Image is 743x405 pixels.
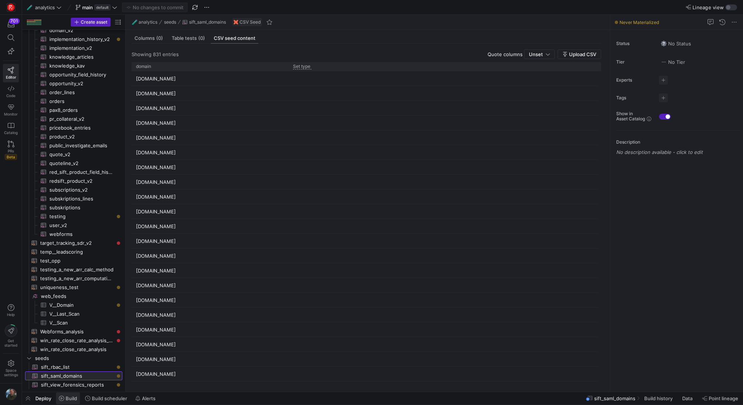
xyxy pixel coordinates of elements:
[82,392,130,405] button: Build scheduler
[41,292,121,301] span: web_feeds​​​​​​​​
[7,4,15,11] img: https://storage.googleapis.com/y42-prod-data-exchange/images/C0c2ZRu8XU2mQEXUlKrTCN4i0dD3czfOt8UZ...
[25,265,122,274] a: testing_a_new_arr_calc_method​​​​​​​​​​
[132,352,316,366] div: [DOMAIN_NAME]
[25,256,122,265] div: Press SPACE to select this row.
[25,221,122,230] a: user_v2​​​​​​​​​
[3,82,19,101] a: Code
[132,189,316,204] div: [DOMAIN_NAME]
[25,238,122,247] div: Press SPACE to select this row.
[82,4,93,10] span: main
[25,159,122,168] div: Press SPACE to select this row.
[661,41,691,47] span: No Status
[25,371,122,380] a: sift_saml_domains​​​​​​
[558,49,601,59] button: Upload CSV
[132,392,159,405] button: Alerts
[25,106,122,114] div: Press SPACE to select this row.
[25,380,122,389] div: Press SPACE to select this row.
[132,367,316,381] div: [DOMAIN_NAME]
[56,392,80,405] button: Build
[25,106,122,114] a: pax8_orders​​​​​​​​​
[25,141,122,150] a: public_investigate_emails​​​​​​​​​
[139,20,157,25] span: analytics
[49,141,114,150] span: public_investigate_emails​​​​​​​​​
[40,345,114,354] span: win_rate_close_rate_analysis​​​​​​​​​​
[25,309,122,318] a: V__Last_Scan​​​​​​​​​
[40,336,114,345] span: win_rate_close_rate_analysis_by_size_segment​​​​​​​​​​
[3,1,19,14] a: https://storage.googleapis.com/y42-prod-data-exchange/images/C0c2ZRu8XU2mQEXUlKrTCN4i0dD3czfOt8UZ...
[25,150,122,159] a: quote_v2​​​​​​​​​
[156,36,163,41] span: (0)
[616,140,740,145] p: Description
[25,256,122,265] a: test_opp​​​​​​​​​​
[4,112,18,116] span: Monitor
[25,363,122,371] div: Press SPACE to select this row.
[25,354,122,363] div: Press SPACE to select this row.
[49,301,114,309] span: V__Domain​​​​​​​​​
[25,123,122,132] a: pricebook_entries​​​​​​​​​
[25,363,122,371] a: sift_rbac_list​​​​​​
[35,395,51,401] span: Deploy
[616,59,653,65] span: Tier
[25,221,122,230] div: Press SPACE to select this row.
[25,185,122,194] div: Press SPACE to select this row.
[132,71,316,86] div: [DOMAIN_NAME]
[3,64,19,82] a: Editor
[49,115,114,123] span: pr_collateral_v2​​​​​​​​​
[620,20,659,25] span: Never Materialized
[25,318,122,327] div: Press SPACE to select this row.
[616,41,653,46] span: Status
[132,337,316,351] div: [DOMAIN_NAME]
[25,230,122,238] div: Press SPACE to select this row.
[132,219,316,233] div: [DOMAIN_NAME]
[25,3,63,12] button: 🧪analytics
[25,318,122,327] a: V__Scan​​​​​​​​​
[693,4,724,10] span: Lineage view
[25,159,122,168] a: quoteline_v2​​​​​​​​​
[25,168,122,176] div: Press SPACE to select this row.
[40,257,114,265] span: test_opp​​​​​​​​​​
[49,195,114,203] span: subskriptions_lines​​​​​​​​​
[49,203,114,212] span: subskriptions​​​​​​​​​
[35,4,55,10] span: analytics
[25,380,122,389] a: sift_view_forensics_reports​​​​​​
[616,78,653,83] span: Experts
[25,44,122,52] div: Press SPACE to select this row.
[616,149,740,155] p: No description available - click to edit
[616,95,653,100] span: Tags
[49,97,114,106] span: orders​​​​​​​​​
[41,381,114,389] span: sift_view_forensics_reports​​​​​​
[25,345,122,354] div: Press SPACE to select this row.
[49,221,114,230] span: user_v2​​​​​​​​​
[3,119,19,138] a: Catalog
[164,20,176,25] span: seeds
[41,372,114,380] span: sift_saml_domains​​​​​​
[8,149,14,153] span: PRs
[40,327,114,336] span: Webforms_analysis​​​​​​​​​​
[40,283,114,292] span: uniqueness_test​​​​​​​​​​
[3,387,19,402] button: https://storage.googleapis.com/y42-prod-data-exchange/images/6IdsliWYEjCj6ExZYNtk9pMT8U8l8YHLguyz...
[132,160,316,174] div: [DOMAIN_NAME]
[49,159,114,168] span: quoteline_v2​​​​​​​​​
[679,392,697,405] button: Data
[240,20,261,25] span: CSV Seed
[136,64,151,69] span: domain
[49,212,114,221] span: testing​​​​​​​​​
[25,35,122,44] div: Press SPACE to select this row.
[25,88,122,97] div: Press SPACE to select this row.
[25,309,122,318] div: Press SPACE to select this row.
[25,61,122,70] div: Press SPACE to select this row.
[132,293,316,307] div: [DOMAIN_NAME]
[132,234,316,248] div: [DOMAIN_NAME]
[198,36,205,41] span: (0)
[94,4,111,10] span: default
[709,395,738,401] span: Point lineage
[25,283,122,292] div: Press SPACE to select this row.
[488,51,523,57] span: Quote columns
[3,18,19,31] button: 701
[81,20,107,25] span: Create asset
[25,114,122,123] a: pr_collateral_v2​​​​​​​​​
[49,186,114,194] span: subscriptions_v2​​​​​​​​​
[132,116,316,130] div: [DOMAIN_NAME]
[569,51,596,57] span: Upload CSV
[49,44,114,52] span: implementation_v2​​​​​​​​​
